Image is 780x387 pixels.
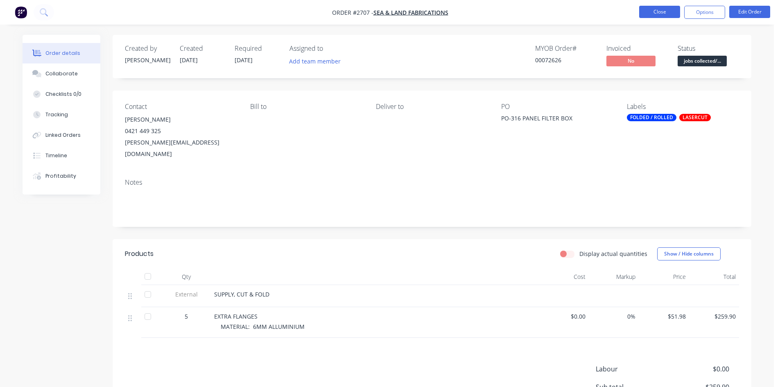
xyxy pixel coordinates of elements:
[23,43,100,63] button: Order details
[23,104,100,125] button: Tracking
[214,290,269,298] span: SUPPLY, CUT & FOLD
[125,56,170,64] div: [PERSON_NAME]
[45,131,81,139] div: Linked Orders
[45,172,76,180] div: Profitability
[23,145,100,166] button: Timeline
[221,323,305,330] span: MATERIAL: 6MM ALLUMINIUM
[45,70,78,77] div: Collaborate
[235,45,280,52] div: Required
[373,9,448,16] a: Sea & Land Fabrications
[185,312,188,321] span: 5
[125,249,154,259] div: Products
[125,114,237,160] div: [PERSON_NAME]0421 449 325[PERSON_NAME][EMAIL_ADDRESS][DOMAIN_NAME]
[23,166,100,186] button: Profitability
[15,6,27,18] img: Factory
[45,111,68,118] div: Tracking
[45,91,81,98] div: Checklists 0/0
[639,269,689,285] div: Price
[501,114,604,125] div: PO-316 PANEL FILTER BOX
[606,56,656,66] span: No
[579,249,647,258] label: Display actual quantities
[627,114,676,121] div: FOLDED / ROLLED
[180,45,225,52] div: Created
[376,103,488,111] div: Deliver to
[678,56,727,68] button: jobs collected/...
[125,179,739,186] div: Notes
[535,56,597,64] div: 00072626
[23,63,100,84] button: Collaborate
[692,312,736,321] span: $259.90
[627,103,739,111] div: Labels
[125,114,237,125] div: [PERSON_NAME]
[162,269,211,285] div: Qty
[250,103,362,111] div: Bill to
[678,56,727,66] span: jobs collected/...
[45,152,67,159] div: Timeline
[592,312,636,321] span: 0%
[589,269,639,285] div: Markup
[125,137,237,160] div: [PERSON_NAME][EMAIL_ADDRESS][DOMAIN_NAME]
[23,84,100,104] button: Checklists 0/0
[23,125,100,145] button: Linked Orders
[125,125,237,137] div: 0421 449 325
[332,9,373,16] span: Order #2707 -
[285,56,345,67] button: Add team member
[684,6,725,19] button: Options
[235,56,253,64] span: [DATE]
[45,50,80,57] div: Order details
[596,364,669,374] span: Labour
[289,45,371,52] div: Assigned to
[729,6,770,18] button: Edit Order
[678,45,739,52] div: Status
[538,269,589,285] div: Cost
[165,290,208,299] span: External
[542,312,586,321] span: $0.00
[657,247,721,260] button: Show / Hide columns
[501,103,613,111] div: PO
[642,312,686,321] span: $51.98
[669,364,729,374] span: $0.00
[289,56,345,67] button: Add team member
[125,103,237,111] div: Contact
[606,45,668,52] div: Invoiced
[689,269,739,285] div: Total
[214,312,258,320] span: EXTRA FLANGES
[535,45,597,52] div: MYOB Order #
[180,56,198,64] span: [DATE]
[679,114,711,121] div: LASERCUT
[639,6,680,18] button: Close
[125,45,170,52] div: Created by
